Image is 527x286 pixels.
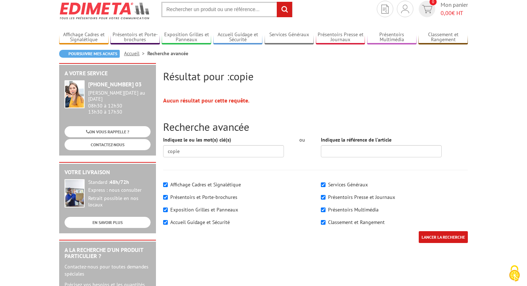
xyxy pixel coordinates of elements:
[59,32,109,43] a: Affichage Cadres et Signalétique
[381,5,389,14] img: devis rapide
[65,179,85,208] img: widget-livraison.jpg
[265,32,314,43] a: Services Généraux
[417,1,468,17] a: devis rapide 0 Mon panier 0,00€ HT
[147,50,188,57] li: Recherche avancée
[59,50,120,58] a: Poursuivre mes achats
[88,195,151,208] div: Retrait possible en nos locaux
[65,263,151,277] p: Contactez-nous pour toutes demandes spéciales
[65,247,151,259] h2: A la recherche d'un produit particulier ?
[110,32,160,43] a: Présentoirs et Porte-brochures
[401,5,409,13] img: devis rapide
[321,136,391,143] label: Indiquez la référence de l'article
[441,1,468,17] span: Mon panier
[213,32,263,43] a: Accueil Guidage et Sécurité
[328,219,385,225] label: Classement et Rangement
[161,2,293,17] input: Rechercher un produit ou une référence...
[418,32,468,43] a: Classement et Rangement
[321,195,326,200] input: Présentoirs Presse et Journaux
[229,69,253,83] span: copie
[88,81,142,88] strong: [PHONE_NUMBER] 03
[170,219,230,225] label: Accueil Guidage et Sécurité
[163,70,468,82] h2: Résultat pour :
[124,50,147,57] a: Accueil
[170,194,237,200] label: Présentoirs et Porte-brochures
[88,179,151,186] div: Standard :
[441,9,468,17] span: € HT
[163,97,250,104] strong: Aucun résultat pour cette requête.
[321,220,326,225] input: Classement et Rangement
[502,262,527,286] button: Cookies (fenêtre modale)
[422,5,432,13] img: devis rapide
[163,208,168,212] input: Exposition Grilles et Panneaux
[419,231,468,243] input: LANCER LA RECHERCHE
[321,208,326,212] input: Présentoirs Multimédia
[88,90,151,102] div: [PERSON_NAME][DATE] au [DATE]
[65,126,151,137] a: ON VOUS RAPPELLE ?
[163,182,168,187] input: Affichage Cadres et Signalétique
[65,139,151,150] a: CONTACTEZ-NOUS
[65,169,151,176] h2: Votre livraison
[163,136,231,143] label: Indiquez le ou les mot(s) clé(s)
[328,194,395,200] label: Présentoirs Presse et Journaux
[295,136,310,143] div: ou
[163,121,468,133] h2: Recherche avancée
[505,264,523,282] img: Cookies (fenêtre modale)
[110,179,129,185] strong: 48h/72h
[65,80,85,108] img: widget-service.jpg
[277,2,292,17] input: rechercher
[65,70,151,77] h2: A votre service
[162,32,211,43] a: Exposition Grilles et Panneaux
[170,181,241,188] label: Affichage Cadres et Signalétique
[65,217,151,228] a: EN SAVOIR PLUS
[163,195,168,200] input: Présentoirs et Porte-brochures
[88,187,151,194] div: Express : nous consulter
[328,181,368,188] label: Services Généraux
[316,32,365,43] a: Présentoirs Presse et Journaux
[170,206,238,213] label: Exposition Grilles et Panneaux
[441,9,452,16] span: 0,00
[88,90,151,115] div: 08h30 à 12h30 13h30 à 17h30
[321,182,326,187] input: Services Généraux
[367,32,417,43] a: Présentoirs Multimédia
[163,220,168,225] input: Accueil Guidage et Sécurité
[328,206,379,213] label: Présentoirs Multimédia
